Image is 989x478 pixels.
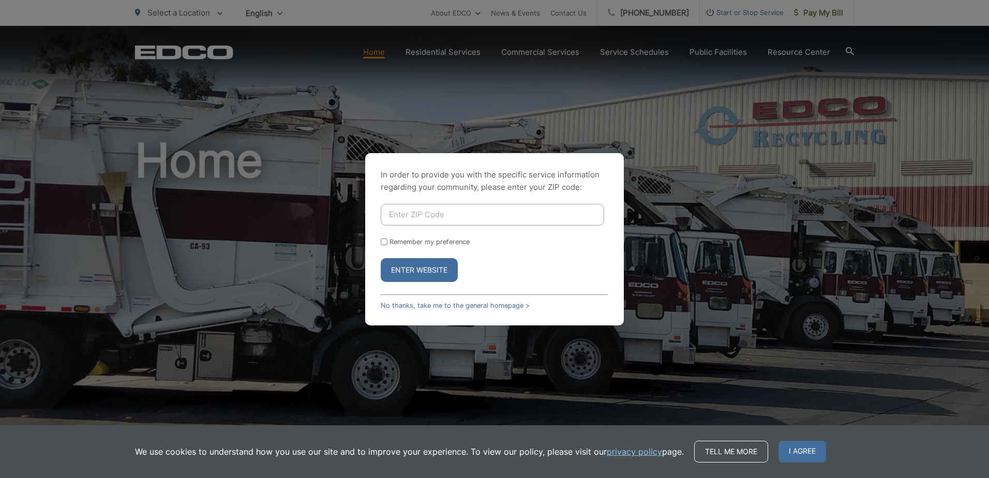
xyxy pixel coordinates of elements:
a: Tell me more [694,441,768,462]
a: privacy policy [607,445,662,458]
p: In order to provide you with the specific service information regarding your community, please en... [381,169,608,193]
span: I agree [778,441,826,462]
p: We use cookies to understand how you use our site and to improve your experience. To view our pol... [135,445,684,458]
input: Enter ZIP Code [381,204,604,226]
a: No thanks, take me to the general homepage > [381,302,530,309]
label: Remember my preference [389,238,470,246]
button: Enter Website [381,258,458,282]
